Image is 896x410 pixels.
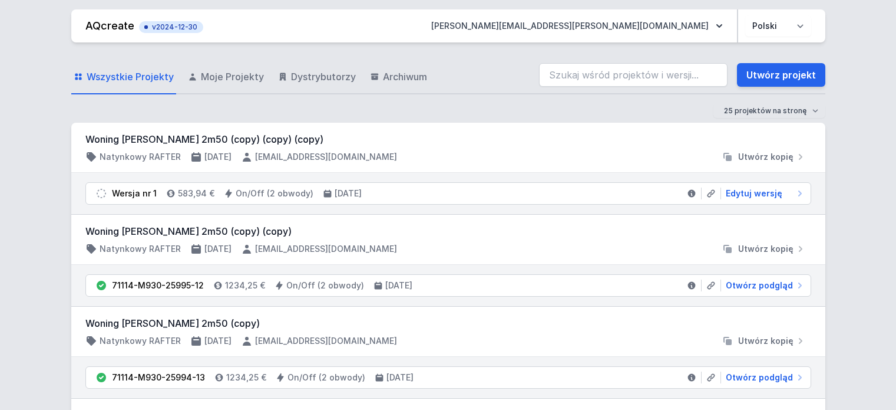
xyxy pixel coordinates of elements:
span: Edytuj wersję [726,188,782,199]
h4: Natynkowy RAFTER [100,151,181,163]
span: Utwórz kopię [738,243,793,255]
span: Utwórz kopię [738,151,793,163]
h4: [DATE] [335,188,362,199]
input: Szukaj wśród projektów i wersji... [539,63,728,87]
h3: Woning [PERSON_NAME] 2m50 (copy) [85,316,811,330]
span: Otwórz podgląd [726,280,793,291]
div: 71114-M930-25995-12 [112,280,204,291]
a: AQcreate [85,19,134,32]
a: Archiwum [368,60,429,94]
h3: Woning [PERSON_NAME] 2m50 (copy) (copy) (copy) [85,132,811,146]
h4: 1234,25 € [226,372,266,383]
span: Archiwum [383,70,427,84]
h4: [DATE] [204,335,232,347]
span: Otwórz podgląd [726,372,793,383]
h4: [EMAIL_ADDRESS][DOMAIN_NAME] [255,243,397,255]
h3: Woning [PERSON_NAME] 2m50 (copy) (copy) [85,224,811,238]
h4: [DATE] [204,151,232,163]
h4: On/Off (2 obwody) [286,280,364,291]
a: Dystrybutorzy [276,60,358,94]
img: draft.svg [95,188,107,199]
h4: [DATE] [386,372,414,383]
h4: Natynkowy RAFTER [100,335,181,347]
h4: [DATE] [204,243,232,255]
a: Moje Projekty [186,60,266,94]
span: Dystrybutorzy [291,70,356,84]
span: Utwórz kopię [738,335,793,347]
div: Wersja nr 1 [112,188,157,199]
a: Otwórz podgląd [721,372,806,383]
button: v2024-12-30 [139,19,203,33]
h4: 583,94 € [178,188,214,199]
span: Wszystkie Projekty [87,70,174,84]
h4: 1234,25 € [225,280,265,291]
h4: On/Off (2 obwody) [236,188,313,199]
button: [PERSON_NAME][EMAIL_ADDRESS][PERSON_NAME][DOMAIN_NAME] [422,15,732,37]
span: v2024-12-30 [145,22,197,32]
a: Utwórz projekt [737,63,825,87]
a: Wszystkie Projekty [71,60,176,94]
button: Utwórz kopię [717,243,811,255]
div: 71114-M930-25994-13 [112,372,205,383]
select: Wybierz język [745,15,811,37]
h4: [DATE] [385,280,412,291]
span: Moje Projekty [201,70,264,84]
button: Utwórz kopię [717,335,811,347]
h4: [EMAIL_ADDRESS][DOMAIN_NAME] [255,335,397,347]
h4: Natynkowy RAFTER [100,243,181,255]
h4: On/Off (2 obwody) [287,372,365,383]
h4: [EMAIL_ADDRESS][DOMAIN_NAME] [255,151,397,163]
a: Otwórz podgląd [721,280,806,291]
a: Edytuj wersję [721,188,806,199]
button: Utwórz kopię [717,151,811,163]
